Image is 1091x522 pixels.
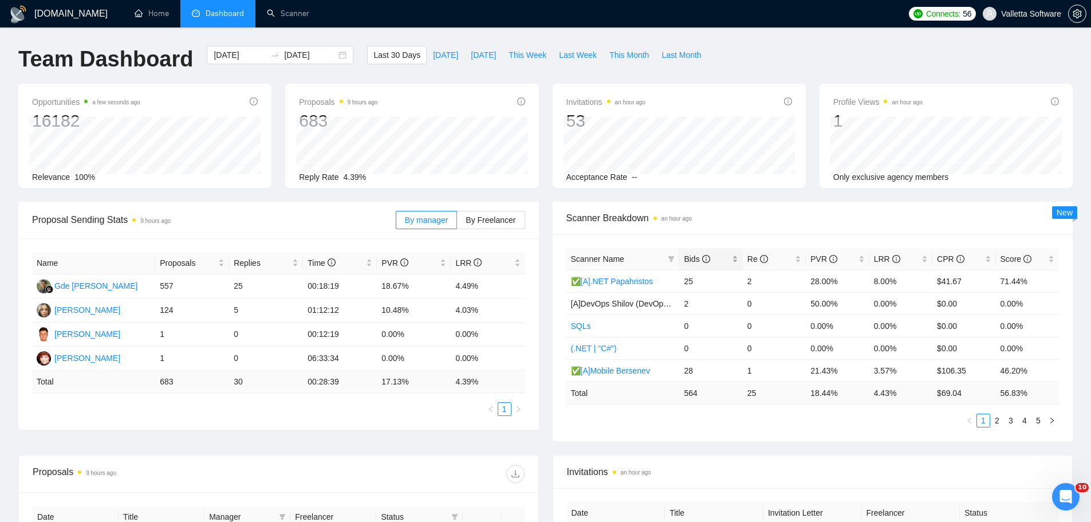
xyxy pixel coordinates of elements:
td: 0 [743,292,806,315]
a: 1 [977,414,990,427]
td: 0 [679,315,742,337]
div: Proposals [33,465,278,483]
a: 2 [991,414,1003,427]
td: 1 [155,347,229,371]
a: DC[PERSON_NAME] [37,329,120,338]
span: Proposals [299,95,377,109]
a: searchScanner [267,9,309,18]
td: 18.44 % [806,382,869,404]
td: 4.03% [451,299,525,323]
td: 01:12:12 [303,299,377,323]
span: LRR [874,254,900,264]
span: PVR [810,254,837,264]
a: GKGde [PERSON_NAME] [37,281,138,290]
img: upwork-logo.png [913,9,923,18]
td: 0.00% [451,323,525,347]
th: Proposals [155,252,229,274]
td: 557 [155,274,229,299]
td: $41.67 [932,270,995,292]
span: Score [1001,254,1031,264]
li: 4 [1018,414,1031,427]
time: an hour ago [661,215,692,222]
time: an hour ago [892,99,922,105]
div: [PERSON_NAME] [54,304,120,316]
td: 0 [679,337,742,359]
div: 53 [566,110,645,132]
td: Total [32,371,155,393]
div: Gde [PERSON_NAME] [54,280,138,292]
td: 28.00% [806,270,869,292]
td: 25 [679,270,742,292]
span: This Month [609,49,649,61]
td: 0.00% [869,292,932,315]
span: info-circle [250,97,258,105]
span: info-circle [474,258,482,266]
button: Last Week [553,46,603,64]
a: OA[PERSON_NAME] [37,353,120,362]
img: logo [9,5,27,23]
span: Re [747,254,768,264]
span: info-circle [1051,97,1059,105]
button: [DATE] [427,46,464,64]
button: Last Month [655,46,707,64]
td: 5 [229,299,303,323]
span: Dashboard [206,9,244,18]
span: info-circle [892,255,900,263]
time: 9 hours ago [140,218,171,224]
td: 0.00% [806,315,869,337]
button: This Month [603,46,655,64]
li: 3 [1004,414,1018,427]
span: Connects: [926,7,960,20]
span: filter [668,256,675,262]
time: 9 hours ago [86,470,116,476]
td: 2 [679,292,742,315]
span: 56 [963,7,971,20]
td: 2 [743,270,806,292]
span: filter [665,250,677,268]
td: 00:12:19 [303,323,377,347]
li: Previous Page [484,402,498,416]
span: 100% [74,172,95,182]
td: 25 [743,382,806,404]
a: 5 [1032,414,1045,427]
span: info-circle [702,255,710,263]
td: 50.00% [806,292,869,315]
iframe: Intercom live chat [1052,483,1080,511]
span: swap-right [270,50,279,60]
td: $ 69.04 [932,382,995,404]
td: 1 [155,323,229,347]
td: 564 [679,382,742,404]
a: SQLs [571,321,591,331]
time: an hour ago [615,99,645,105]
th: Replies [229,252,303,274]
span: info-circle [400,258,408,266]
span: info-circle [956,255,964,263]
span: info-circle [1023,255,1031,263]
td: 21.43% [806,359,869,382]
td: 0 [229,323,303,347]
span: Proposal Sending Stats [32,213,396,227]
span: info-circle [328,258,336,266]
span: user [986,10,994,18]
time: 9 hours ago [348,99,378,105]
span: Invitations [567,465,1059,479]
a: VS[PERSON_NAME] [37,305,120,314]
span: By Freelancer [466,215,515,225]
span: right [515,406,522,413]
span: Last Week [559,49,597,61]
td: 28 [679,359,742,382]
span: filter [279,513,286,520]
span: [A]DevOps Shilov (DevOps query) [571,299,692,308]
td: 0.00% [996,337,1059,359]
a: ✅[A]Mobile Bersenev [571,366,650,375]
div: [PERSON_NAME] [54,352,120,364]
span: info-circle [760,255,768,263]
td: 4.39 % [451,371,525,393]
td: 3.57% [869,359,932,382]
button: setting [1068,5,1086,23]
span: download [507,469,524,478]
li: Previous Page [963,414,976,427]
button: left [963,414,976,427]
td: 1 [743,359,806,382]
